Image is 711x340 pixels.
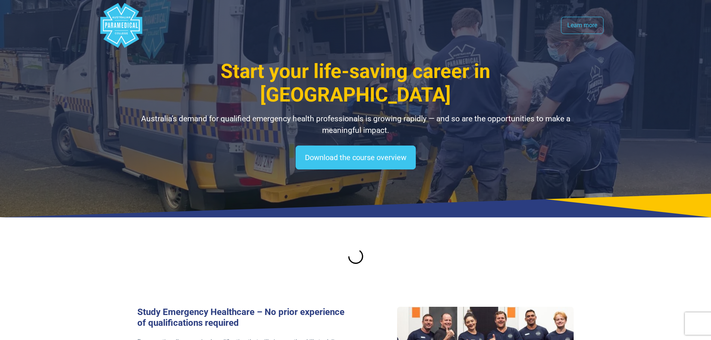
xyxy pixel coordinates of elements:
[99,3,144,48] div: Australian Paramedical College
[296,146,416,169] a: Download the course overview
[561,17,604,34] a: Learn more
[221,60,490,106] span: Start your life-saving career in [GEOGRAPHIC_DATA]
[137,113,574,137] p: Australia’s demand for qualified emergency health professionals is growing rapidly — and so are t...
[137,307,351,328] h3: Study Emergency Healthcare – No prior experience of qualifications required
